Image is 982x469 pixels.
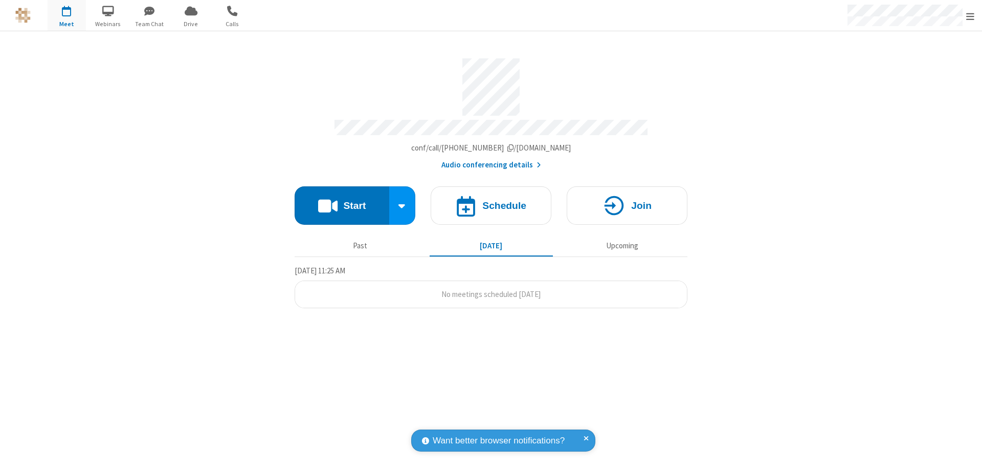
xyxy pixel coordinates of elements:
[567,186,687,225] button: Join
[431,186,551,225] button: Schedule
[631,201,652,210] h4: Join
[299,236,422,255] button: Past
[441,289,541,299] span: No meetings scheduled [DATE]
[295,51,687,171] section: Account details
[389,186,416,225] div: Start conference options
[295,186,389,225] button: Start
[295,266,345,275] span: [DATE] 11:25 AM
[411,143,571,153] span: Copy my meeting room link
[343,201,366,210] h4: Start
[15,8,31,23] img: QA Selenium DO NOT DELETE OR CHANGE
[561,236,684,255] button: Upcoming
[213,19,252,29] span: Calls
[89,19,127,29] span: Webinars
[441,159,541,171] button: Audio conferencing details
[430,236,553,255] button: [DATE]
[411,142,571,154] button: Copy my meeting room linkCopy my meeting room link
[130,19,169,29] span: Team Chat
[295,265,687,309] section: Today's Meetings
[433,434,565,447] span: Want better browser notifications?
[482,201,526,210] h4: Schedule
[172,19,210,29] span: Drive
[48,19,86,29] span: Meet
